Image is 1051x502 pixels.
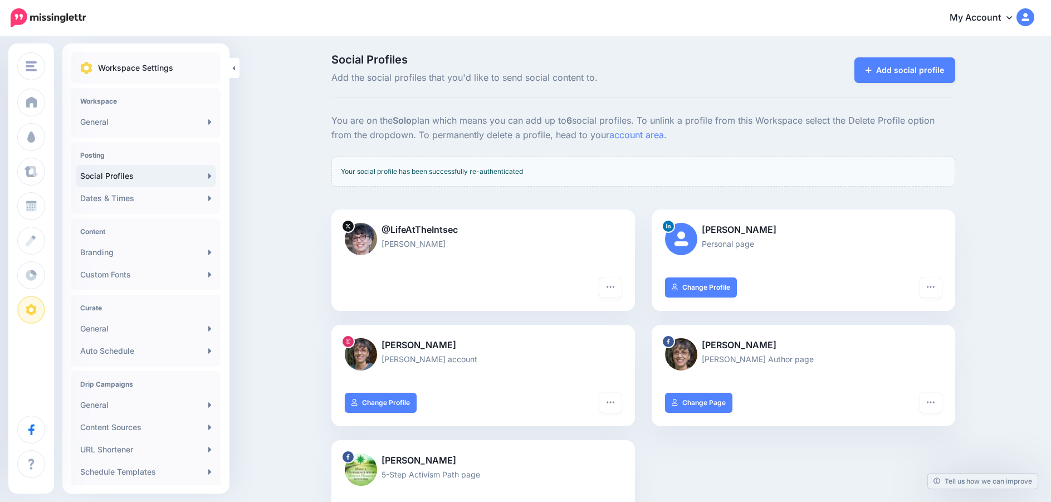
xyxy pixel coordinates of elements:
p: 5-Step Activism Path page [345,468,622,481]
a: Social Profiles [76,165,216,187]
b: Solo [393,115,412,126]
span: Social Profiles [331,54,742,65]
h4: Posting [80,151,212,159]
img: 47153090_505109799983175_258293706774282240_o-bsa92553.jpg [665,338,697,371]
h4: Content [80,227,212,236]
h4: Curate [80,304,212,312]
p: [PERSON_NAME] [345,237,622,250]
p: [PERSON_NAME] [345,338,622,353]
a: Change Profile [345,393,417,413]
a: General [76,394,216,416]
a: Branding [76,241,216,264]
p: [PERSON_NAME] [345,454,622,468]
p: @LifeAtTheIntsec [345,223,622,237]
a: Content Sources [76,416,216,438]
a: Auto Schedule [76,340,216,362]
img: f_KN9-LV-52867.jpg [345,223,377,255]
a: Tell us how we can improve [928,474,1038,489]
p: [PERSON_NAME] account [345,353,622,365]
img: settings.png [80,62,92,74]
a: Change Page [665,393,732,413]
a: My Account [938,4,1034,32]
div: Your social profile has been successfully re-authenticated [331,157,955,187]
p: Personal page [665,237,942,250]
a: General [76,111,216,133]
img: menu.png [26,61,37,71]
h4: Drip Campaigns [80,380,212,388]
p: Workspace Settings [98,61,173,75]
p: [PERSON_NAME] Author page [665,353,942,365]
a: Dates & Times [76,187,216,209]
a: Change Profile [665,277,737,298]
img: 124027148_422915322439617_8651195436205031323_n-bsa150347.jpg [345,338,377,371]
p: [PERSON_NAME] [665,338,942,353]
a: General [76,318,216,340]
a: account area [609,129,664,140]
a: URL Shortener [76,438,216,461]
span: Add the social profiles that you'd like to send social content to. [331,71,742,85]
a: Schedule Templates [76,461,216,483]
a: Add social profile [854,57,955,83]
h4: Workspace [80,97,212,105]
a: Custom Fonts [76,264,216,286]
img: Missinglettr [11,8,86,27]
p: [PERSON_NAME] [665,223,942,237]
b: 6 [566,115,572,126]
img: 236757379_150747623798991_5945243213047401752_n-bsa150346.jpg [345,454,377,486]
img: user_default_image.png [665,223,697,255]
p: You are on the plan which means you can add up to social profiles. To unlink a profile from this ... [331,114,955,143]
